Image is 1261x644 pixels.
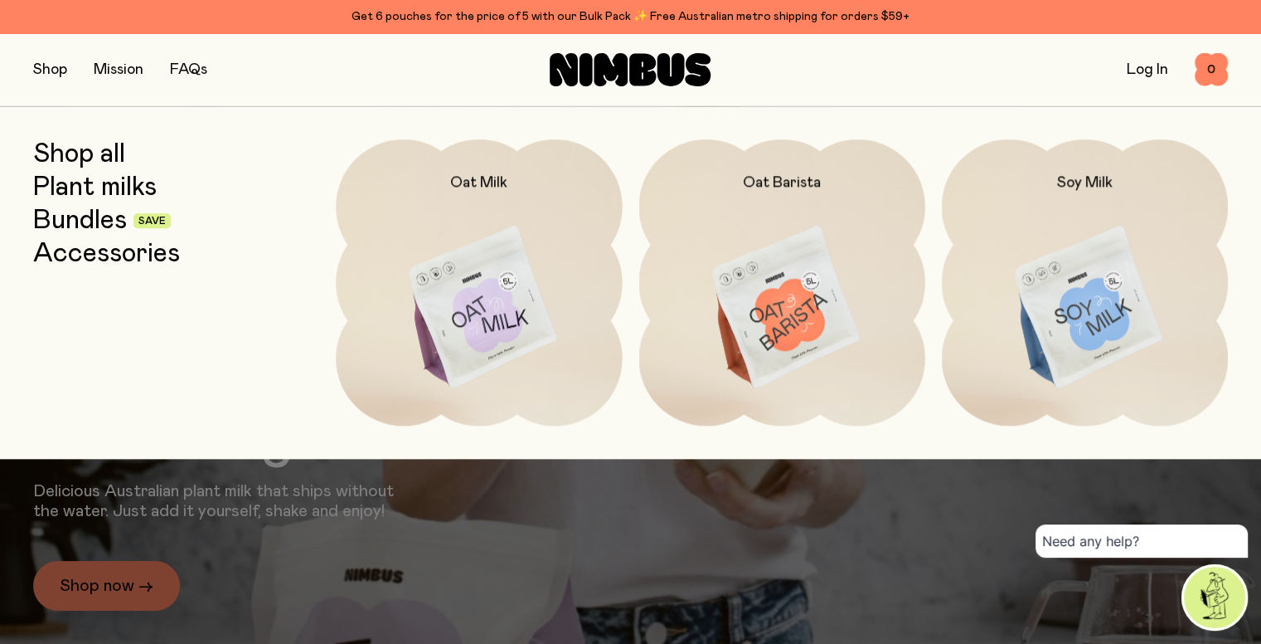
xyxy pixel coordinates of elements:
[33,239,180,269] a: Accessories
[336,139,622,426] a: Oat Milk
[1035,524,1248,558] div: Need any help?
[94,62,143,77] a: Mission
[1057,173,1113,193] h2: Soy Milk
[33,206,127,236] a: Bundles
[33,173,157,202] a: Plant milks
[942,139,1228,426] a: Soy Milk
[1184,567,1245,628] img: agent
[450,173,507,193] h2: Oat Milk
[170,62,207,77] a: FAQs
[138,217,166,227] span: Save
[639,139,925,426] a: Oat Barista
[33,7,1228,27] div: Get 6 pouches for the price of 5 with our Bulk Pack ✨ Free Australian metro shipping for orders $59+
[743,173,821,193] h2: Oat Barista
[1127,62,1168,77] a: Log In
[33,139,125,169] a: Shop all
[1195,53,1228,86] button: 0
